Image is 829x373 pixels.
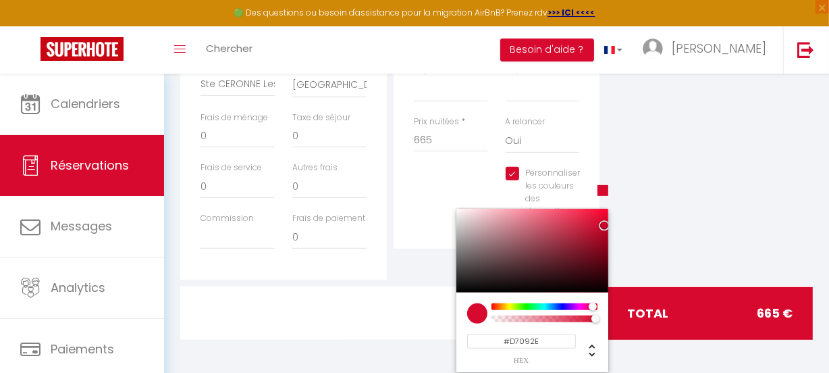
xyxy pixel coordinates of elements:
[467,334,576,349] input: hex
[292,111,350,124] label: Taxe de séjour
[506,116,545,128] label: A relancer
[200,161,262,174] label: Frais de service
[200,212,254,225] label: Commission
[519,167,581,218] label: Personnaliser les couleurs des réservations
[292,212,365,225] label: Frais de paiement
[292,161,338,174] label: Autres frais
[41,37,124,61] img: Super Booking
[51,157,129,174] span: Réservations
[206,41,252,55] span: Chercher
[500,39,594,61] button: Besoin d'aide ?
[607,287,813,340] div: total
[757,304,793,323] span: 665 €
[797,41,814,58] img: logout
[51,341,114,357] span: Paiements
[414,116,459,128] label: Prix nuitées
[643,39,663,59] img: ...
[672,40,766,57] span: [PERSON_NAME]
[467,357,576,364] span: hex
[576,334,597,364] div: Change another color definition
[548,7,595,18] a: >>> ICI <<<<
[633,26,783,74] a: ... [PERSON_NAME]
[200,111,268,124] label: Frais de ménage
[51,95,120,112] span: Calendriers
[51,218,112,234] span: Messages
[196,26,263,74] a: Chercher
[51,279,105,296] span: Analytics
